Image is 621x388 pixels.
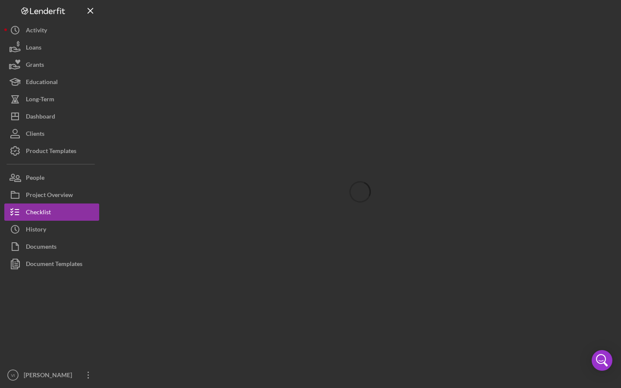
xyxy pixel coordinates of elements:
[4,125,99,142] button: Clients
[4,366,99,384] button: VI[PERSON_NAME]
[26,238,56,257] div: Documents
[592,350,612,371] div: Open Intercom Messenger
[4,221,99,238] button: History
[4,108,99,125] button: Dashboard
[26,39,41,58] div: Loans
[4,238,99,255] button: Documents
[4,255,99,272] button: Document Templates
[26,221,46,240] div: History
[4,22,99,39] button: Activity
[4,186,99,203] button: Project Overview
[26,142,76,162] div: Product Templates
[4,142,99,160] button: Product Templates
[26,255,82,275] div: Document Templates
[26,125,44,144] div: Clients
[26,56,44,75] div: Grants
[4,39,99,56] button: Loans
[26,73,58,93] div: Educational
[4,169,99,186] button: People
[26,203,51,223] div: Checklist
[4,91,99,108] button: Long-Term
[4,73,99,91] button: Educational
[4,203,99,221] button: Checklist
[26,186,73,206] div: Project Overview
[4,56,99,73] button: Grants
[26,108,55,127] div: Dashboard
[11,373,15,378] text: VI
[26,169,44,188] div: People
[26,91,54,110] div: Long-Term
[22,366,78,386] div: [PERSON_NAME]
[26,22,47,41] div: Activity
